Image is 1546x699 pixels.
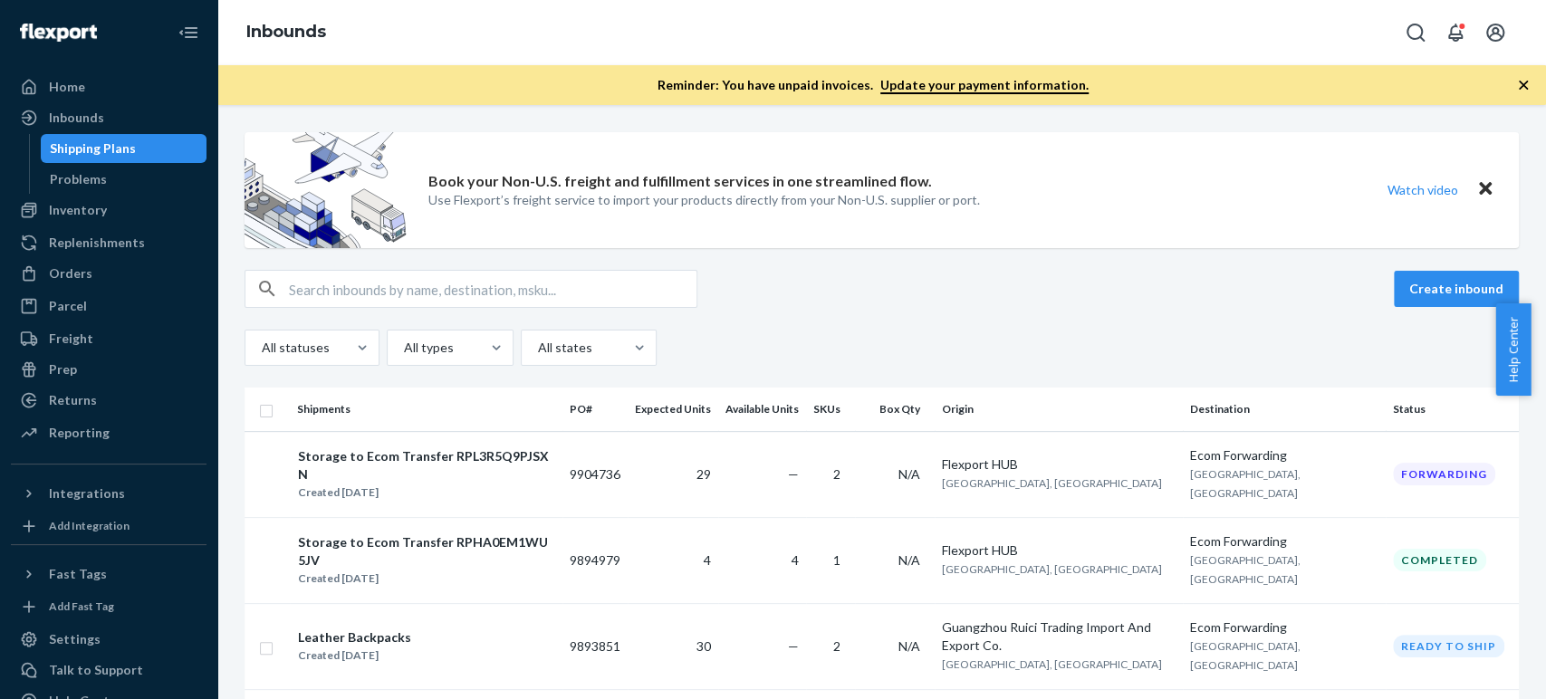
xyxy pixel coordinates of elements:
span: N/A [898,552,920,568]
button: Open Search Box [1397,14,1434,51]
div: Flexport HUB [942,541,1176,560]
div: Ready to ship [1393,635,1504,657]
span: [GEOGRAPHIC_DATA], [GEOGRAPHIC_DATA] [1190,639,1301,672]
div: Ecom Forwarding [1190,618,1378,637]
div: Storage to Ecom Transfer RPHA0EM1WU5JV [298,533,554,570]
div: Add Fast Tag [49,598,114,614]
button: Open account menu [1477,14,1513,51]
button: Watch video [1376,177,1470,203]
div: Flexport HUB [942,455,1176,474]
span: — [788,466,799,482]
span: [GEOGRAPHIC_DATA], [GEOGRAPHIC_DATA] [942,562,1162,576]
button: Close Navigation [170,14,206,51]
a: Settings [11,625,206,654]
div: Reporting [49,424,110,442]
span: [GEOGRAPHIC_DATA], [GEOGRAPHIC_DATA] [1190,467,1301,500]
span: 29 [696,466,711,482]
a: Home [11,72,206,101]
th: Origin [935,388,1183,431]
input: Search inbounds by name, destination, msku... [289,271,696,307]
a: Problems [41,165,207,194]
span: 4 [792,552,799,568]
span: N/A [898,638,920,654]
p: Book your Non-U.S. freight and fulfillment services in one streamlined flow. [428,171,932,192]
input: All statuses [260,339,262,357]
th: Shipments [290,388,562,431]
div: Add Integration [49,518,130,533]
button: Close [1474,177,1497,203]
div: Replenishments [49,234,145,252]
div: Talk to Support [49,661,143,679]
td: 9894979 [562,517,628,603]
div: Home [49,78,85,96]
div: Inventory [49,201,107,219]
a: Update your payment information. [880,77,1089,94]
span: N/A [898,466,920,482]
a: Shipping Plans [41,134,207,163]
div: Fast Tags [49,565,107,583]
p: Reminder: You have unpaid invoices. [658,76,1089,94]
div: Storage to Ecom Transfer RPL3R5Q9PJSXN [298,447,554,484]
div: Created [DATE] [298,570,554,588]
td: 9893851 [562,603,628,689]
a: Prep [11,355,206,384]
a: Replenishments [11,228,206,257]
th: SKUs [806,388,855,431]
div: Guangzhou Ruici Trading Import And Export Co. [942,618,1176,655]
th: Status [1386,388,1519,431]
a: Reporting [11,418,206,447]
div: Inbounds [49,109,104,127]
span: 30 [696,638,711,654]
div: Leather Backpacks [298,628,411,646]
th: PO# [562,388,628,431]
th: Available Units [718,388,806,431]
a: Add Integration [11,515,206,537]
th: Destination [1183,388,1386,431]
a: Orders [11,259,206,288]
th: Expected Units [628,388,718,431]
div: Ecom Forwarding [1190,446,1378,464]
span: 4 [704,552,711,568]
div: Settings [49,630,101,648]
span: 2 [833,466,840,482]
a: Parcel [11,292,206,321]
span: [GEOGRAPHIC_DATA], [GEOGRAPHIC_DATA] [942,476,1162,490]
p: Use Flexport’s freight service to import your products directly from your Non-U.S. supplier or port. [428,191,980,209]
a: Inbounds [11,103,206,132]
div: Shipping Plans [50,139,136,158]
button: Fast Tags [11,560,206,589]
div: Prep [49,360,77,378]
button: Create inbound [1394,271,1519,307]
span: 1 [833,552,840,568]
div: Created [DATE] [298,646,411,665]
span: [GEOGRAPHIC_DATA], [GEOGRAPHIC_DATA] [1190,553,1301,586]
button: Integrations [11,479,206,508]
button: Help Center [1495,303,1531,396]
input: All types [402,339,404,357]
input: All states [536,339,538,357]
div: Ecom Forwarding [1190,532,1378,551]
div: Integrations [49,484,125,503]
div: Created [DATE] [298,484,554,502]
span: — [788,638,799,654]
div: Orders [49,264,92,282]
div: Parcel [49,297,87,315]
a: Inventory [11,196,206,225]
a: Talk to Support [11,656,206,685]
span: [GEOGRAPHIC_DATA], [GEOGRAPHIC_DATA] [942,657,1162,671]
a: Inbounds [246,22,326,42]
img: Flexport logo [20,24,97,42]
div: Forwarding [1393,463,1495,485]
a: Returns [11,386,206,415]
a: Add Fast Tag [11,596,206,618]
div: Returns [49,391,97,409]
ol: breadcrumbs [232,6,341,59]
div: Problems [50,170,107,188]
th: Box Qty [855,388,935,431]
button: Open notifications [1437,14,1474,51]
div: Freight [49,330,93,348]
div: Completed [1393,549,1486,571]
td: 9904736 [562,431,628,517]
span: 2 [833,638,840,654]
